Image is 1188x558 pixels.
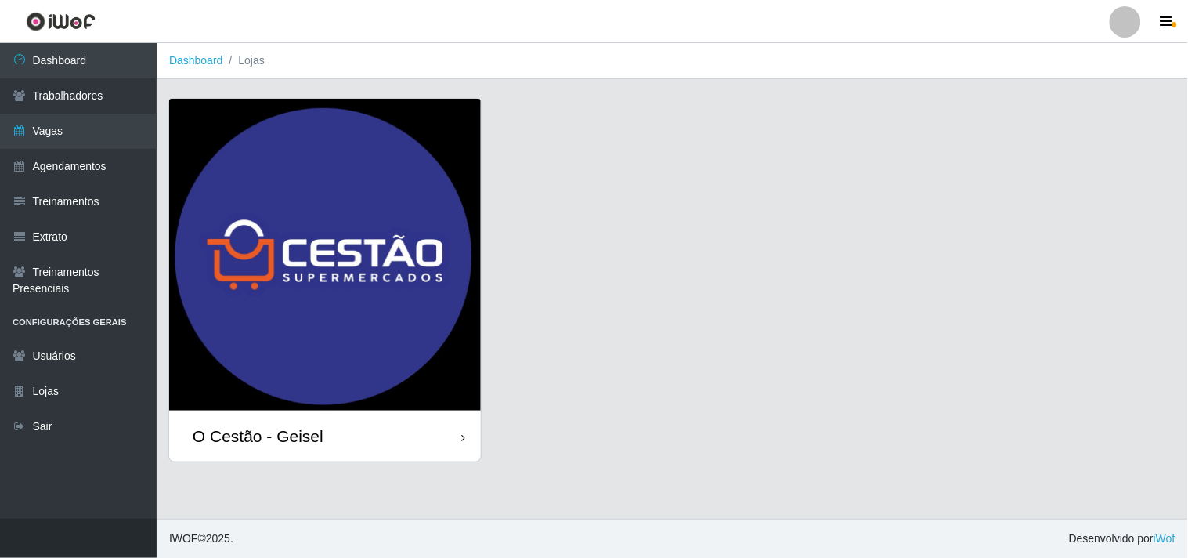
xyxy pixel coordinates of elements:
[169,99,481,411] img: cardImg
[223,53,265,69] li: Lojas
[1069,531,1175,547] span: Desenvolvido por
[169,532,198,545] span: IWOF
[1154,532,1175,545] a: iWof
[169,531,233,547] span: © 2025 .
[193,426,323,446] div: O Cestão - Geisel
[169,54,223,67] a: Dashboard
[169,99,481,462] a: O Cestão - Geisel
[157,43,1188,79] nav: breadcrumb
[26,12,96,31] img: CoreUI Logo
